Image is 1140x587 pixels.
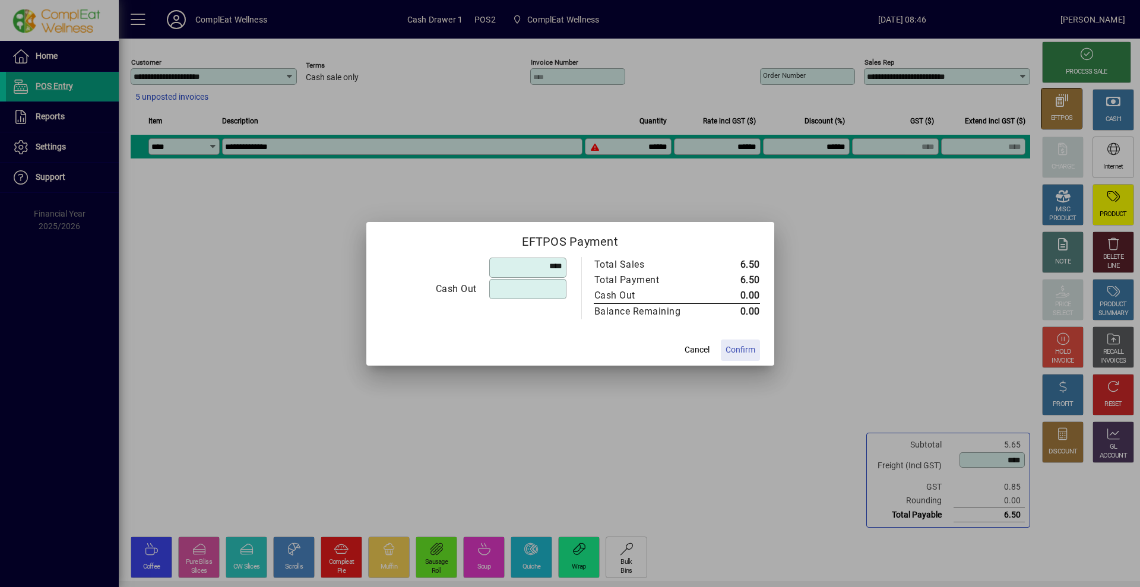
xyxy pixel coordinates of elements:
div: Balance Remaining [594,304,694,319]
td: 6.50 [706,272,760,288]
td: Total Payment [594,272,706,288]
button: Confirm [721,339,760,361]
span: Cancel [685,344,710,356]
button: Cancel [678,339,716,361]
div: Cash Out [381,282,477,296]
td: Total Sales [594,257,706,272]
div: Cash Out [594,288,694,303]
td: 0.00 [706,303,760,319]
td: 0.00 [706,288,760,304]
h2: EFTPOS Payment [366,222,774,256]
span: Confirm [726,344,755,356]
td: 6.50 [706,257,760,272]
